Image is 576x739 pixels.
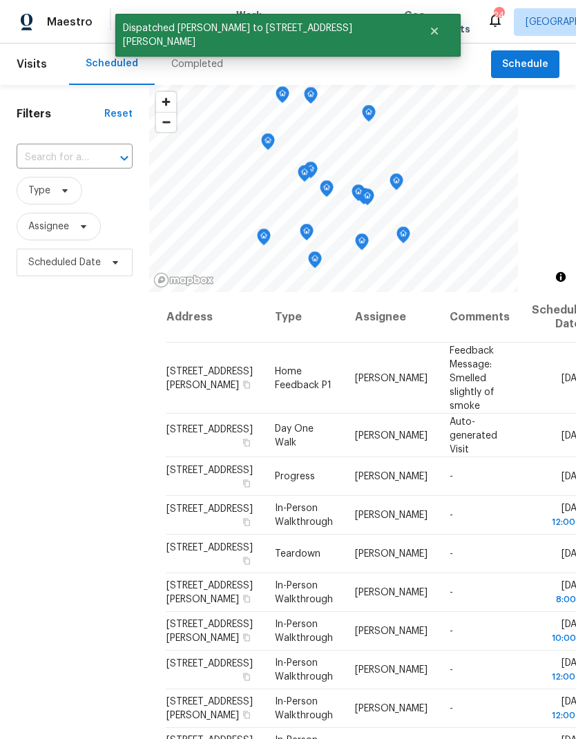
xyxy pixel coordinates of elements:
div: Map marker [320,180,334,202]
div: Map marker [352,184,365,206]
span: [PERSON_NAME] [355,549,428,559]
th: Comments [439,292,521,343]
span: In-Person Walkthrough [275,503,333,527]
span: [STREET_ADDRESS] [166,466,253,475]
span: [STREET_ADDRESS][PERSON_NAME] [166,697,253,720]
span: Feedback Message: Smelled slightly of smoke [450,345,495,410]
input: Search for an address... [17,147,94,169]
span: - [450,510,453,520]
button: Zoom in [156,92,176,112]
span: Type [28,184,50,198]
span: [PERSON_NAME] [355,472,428,481]
button: Schedule [491,50,559,79]
span: [STREET_ADDRESS] [166,424,253,434]
span: [PERSON_NAME] [355,626,428,636]
span: [PERSON_NAME] [355,510,428,520]
span: Maestro [47,15,93,29]
span: [PERSON_NAME] [355,373,428,383]
span: - [450,588,453,597]
th: Address [166,292,264,343]
span: In-Person Walkthrough [275,697,333,720]
th: Assignee [344,292,439,343]
div: Map marker [261,133,275,155]
span: Scheduled Date [28,256,101,269]
span: Visits [17,49,47,79]
button: Copy Address [240,671,253,683]
span: [STREET_ADDRESS] [166,504,253,514]
span: [STREET_ADDRESS][PERSON_NAME] [166,581,253,604]
span: Dispatched [PERSON_NAME] to [STREET_ADDRESS][PERSON_NAME] [115,14,412,57]
button: Copy Address [240,516,253,528]
div: Map marker [257,229,271,250]
span: Schedule [502,56,548,73]
div: Map marker [361,189,374,210]
span: [STREET_ADDRESS][PERSON_NAME] [166,366,253,390]
span: [PERSON_NAME] [355,588,428,597]
span: Toggle attribution [557,269,565,285]
button: Close [412,17,457,45]
button: Zoom out [156,112,176,132]
div: Map marker [276,86,289,108]
h1: Filters [17,107,104,121]
span: In-Person Walkthrough [275,581,333,604]
button: Copy Address [240,631,253,644]
span: - [450,626,453,636]
span: Geo Assignments [404,8,470,36]
div: Completed [171,57,223,71]
span: [PERSON_NAME] [355,665,428,675]
div: Map marker [396,227,410,248]
div: Map marker [304,162,318,183]
span: [STREET_ADDRESS] [166,659,253,669]
span: - [450,704,453,713]
a: Mapbox homepage [153,272,214,288]
span: [STREET_ADDRESS] [166,543,253,553]
div: 24 [494,8,503,22]
span: [STREET_ADDRESS][PERSON_NAME] [166,620,253,643]
div: Map marker [355,233,369,255]
button: Toggle attribution [553,269,569,285]
span: Auto-generated Visit [450,416,497,454]
div: Map marker [362,105,376,126]
canvas: Map [149,85,518,292]
span: - [450,549,453,559]
span: - [450,472,453,481]
span: [PERSON_NAME] [355,430,428,440]
button: Copy Address [240,593,253,605]
span: Teardown [275,549,320,559]
span: In-Person Walkthrough [275,620,333,643]
span: [PERSON_NAME] [355,704,428,713]
div: Map marker [300,224,314,245]
div: Map marker [390,173,403,195]
div: Map marker [304,87,318,108]
span: Assignee [28,220,69,233]
div: Scheduled [86,57,138,70]
span: Zoom out [156,113,176,132]
button: Copy Address [240,555,253,567]
span: Work Orders [236,8,271,36]
button: Open [115,148,134,168]
span: - [450,665,453,675]
div: Map marker [298,165,311,186]
span: In-Person Walkthrough [275,658,333,682]
button: Copy Address [240,709,253,721]
div: Reset [104,107,133,121]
